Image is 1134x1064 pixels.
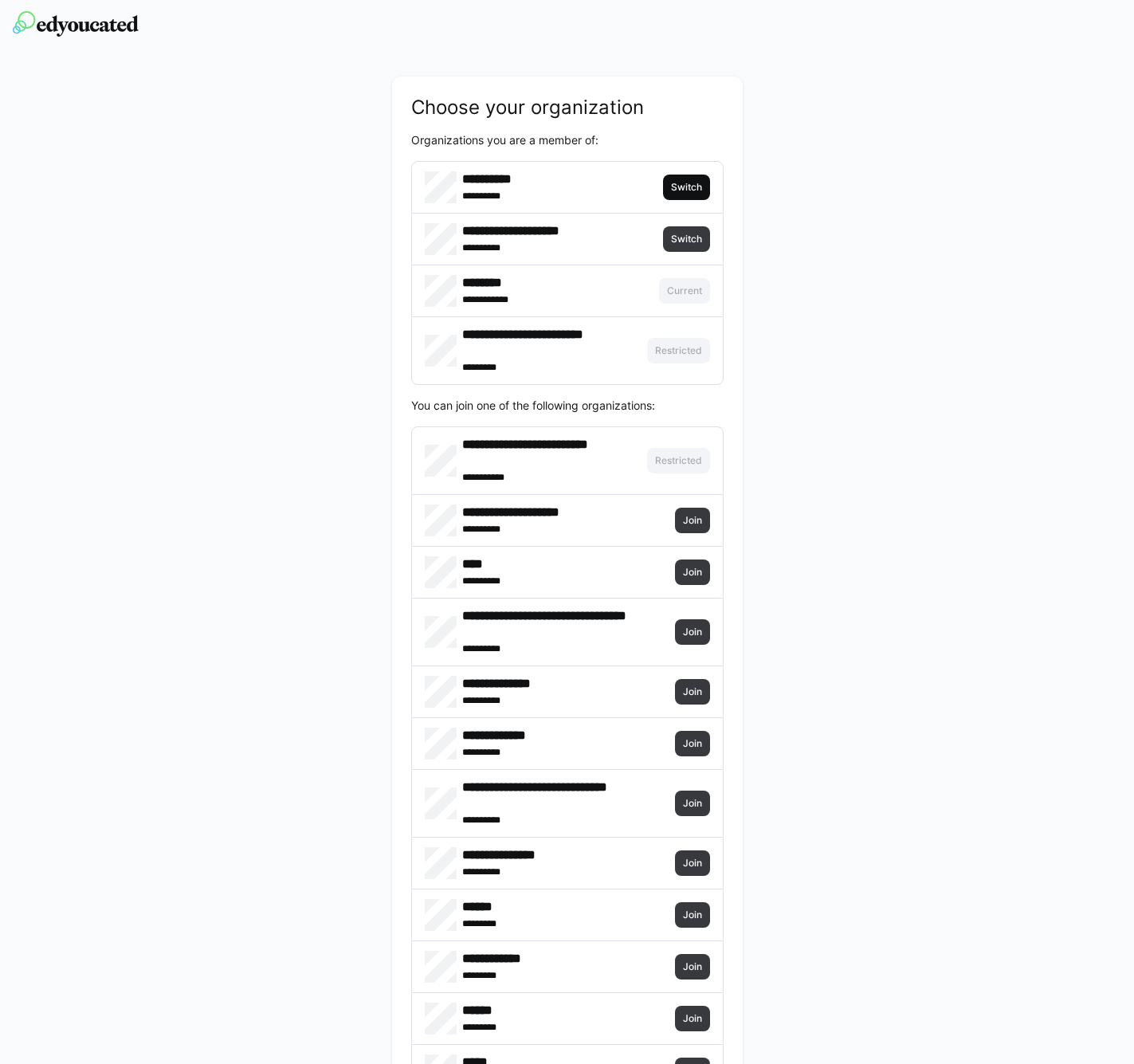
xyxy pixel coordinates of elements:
button: Join [675,791,710,816]
button: Join [675,559,710,585]
h2: Choose your organization [411,96,724,120]
button: Join [675,731,710,756]
span: Join [681,1012,704,1025]
button: Join [675,679,710,705]
span: Join [681,514,704,527]
button: Join [675,954,710,980]
button: Switch [663,226,710,252]
span: Current [665,285,704,297]
button: Join [675,1006,710,1031]
button: Restricted [647,338,710,363]
button: Join [675,902,710,928]
span: Join [681,797,704,810]
span: Restricted [653,454,704,467]
span: Restricted [653,344,704,357]
span: Join [681,566,704,579]
button: Current [659,278,710,304]
span: Join [681,685,704,698]
button: Join [675,619,710,645]
button: Switch [663,175,710,200]
p: You can join one of the following organizations: [411,398,724,414]
span: Join [681,626,704,638]
span: Join [681,857,704,870]
span: Switch [669,233,704,245]
span: Switch [669,181,704,194]
button: Join [675,508,710,533]
button: Join [675,850,710,876]
span: Join [681,960,704,973]
p: Organizations you are a member of: [411,132,724,148]
span: Join [681,909,704,921]
img: edyoucated [13,11,139,37]
span: Join [681,737,704,750]
button: Restricted [647,448,710,473]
